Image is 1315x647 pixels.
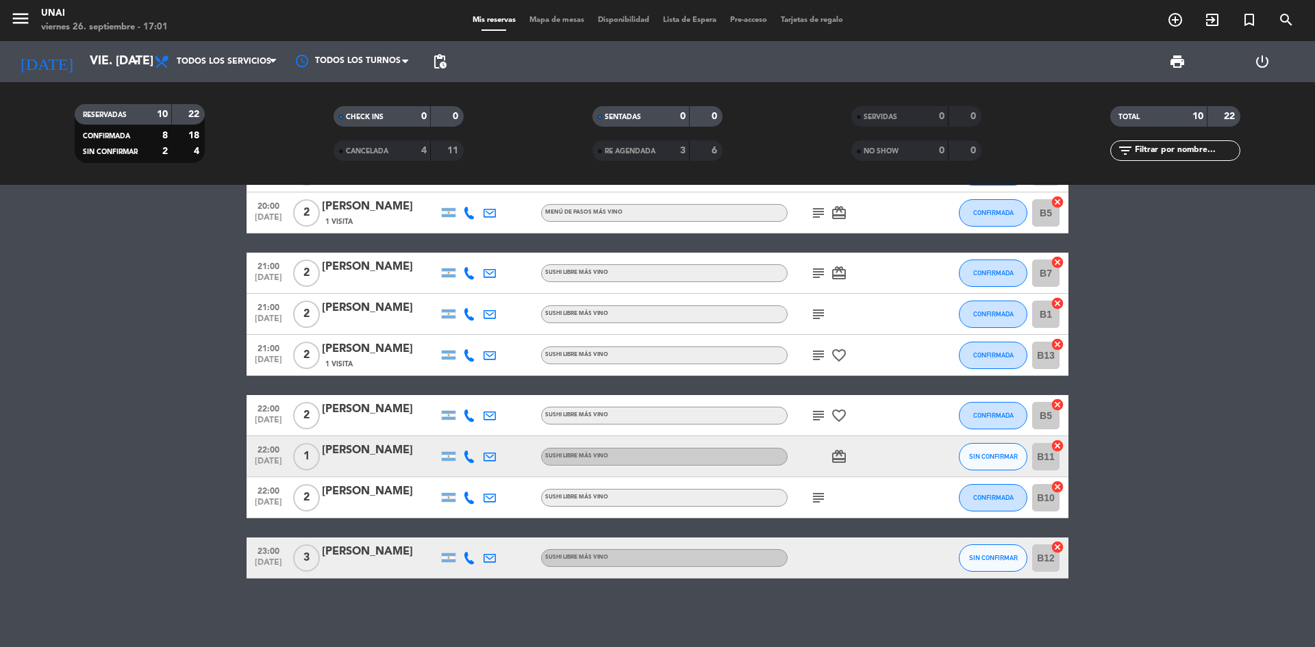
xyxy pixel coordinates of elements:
div: [PERSON_NAME] [322,543,438,561]
span: CONFIRMADA [973,494,1014,501]
span: [DATE] [251,498,286,513]
span: 21:00 [251,299,286,314]
i: turned_in_not [1241,12,1257,28]
span: Disponibilidad [591,16,656,24]
span: [DATE] [251,558,286,574]
strong: 0 [421,112,427,121]
span: CANCELADA [346,148,388,155]
span: pending_actions [431,53,448,70]
span: print [1169,53,1186,70]
div: LOG OUT [1220,41,1305,82]
i: cancel [1051,296,1064,310]
span: 1 Visita [325,216,353,227]
span: 23:00 [251,542,286,558]
i: filter_list [1117,142,1134,159]
div: viernes 26. septiembre - 17:01 [41,21,168,34]
i: add_circle_outline [1167,12,1183,28]
span: [DATE] [251,273,286,289]
strong: 11 [447,146,461,155]
span: 21:00 [251,340,286,355]
span: 2 [293,199,320,227]
span: RE AGENDADA [605,148,655,155]
div: [PERSON_NAME] [322,401,438,418]
i: card_giftcard [831,448,847,465]
i: cancel [1051,480,1064,494]
span: 2 [293,484,320,511]
i: cancel [1051,540,1064,554]
button: CONFIRMADA [959,402,1027,429]
span: SUSHI LIBRE MÁS VINO [545,352,608,357]
button: SIN CONFIRMAR [959,544,1027,572]
strong: 0 [970,112,979,121]
i: card_giftcard [831,265,847,281]
button: SIN CONFIRMAR [959,443,1027,470]
span: CONFIRMADA [83,133,130,140]
span: 21:00 [251,257,286,273]
span: [DATE] [251,314,286,330]
div: [PERSON_NAME] [322,258,438,276]
span: SUSHI LIBRE MÁS VINO [545,270,608,275]
span: SUSHI LIBRE MÁS VINO [545,555,608,560]
button: CONFIRMADA [959,484,1027,511]
button: CONFIRMADA [959,199,1027,227]
span: 3 [293,544,320,572]
span: [DATE] [251,355,286,371]
span: 2 [293,402,320,429]
div: [PERSON_NAME] [322,198,438,216]
div: [PERSON_NAME] [322,442,438,459]
span: SENTADAS [605,114,641,120]
i: subject [810,490,827,506]
strong: 4 [421,146,427,155]
i: subject [810,347,827,364]
span: SUSHI LIBRE MÁS VINO [545,494,608,500]
span: Tarjetas de regalo [774,16,850,24]
i: cancel [1051,195,1064,209]
div: [PERSON_NAME] [322,483,438,500]
i: power_settings_new [1254,53,1270,70]
span: SUSHI LIBRE MÁS VINO [545,311,608,316]
strong: 0 [712,112,720,121]
strong: 0 [970,146,979,155]
strong: 0 [939,146,944,155]
span: 2 [293,342,320,369]
i: cancel [1051,338,1064,351]
button: CONFIRMADA [959,259,1027,287]
button: CONFIRMADA [959,301,1027,328]
span: SUSHI LIBRE MÁS VINO [545,412,608,418]
strong: 2 [162,147,168,156]
span: Todos los servicios [177,57,271,66]
span: [DATE] [251,457,286,472]
span: SIN CONFIRMAR [83,149,138,155]
span: 22:00 [251,400,286,416]
span: Mapa de mesas [523,16,591,24]
span: Pre-acceso [723,16,774,24]
span: 1 [293,443,320,470]
div: [PERSON_NAME] [322,299,438,317]
span: 22:00 [251,441,286,457]
span: SIN CONFIRMAR [969,554,1018,561]
strong: 3 [680,146,686,155]
span: 1 Visita [325,359,353,370]
span: 22:00 [251,482,286,498]
div: [PERSON_NAME] [322,340,438,358]
span: SIN CONFIRMAR [969,453,1018,460]
span: CONFIRMADA [973,269,1014,277]
span: MENÚ DE PASOS MÁS VINO [545,210,623,215]
span: CHECK INS [346,114,384,120]
span: RESERVADAS [83,112,127,118]
div: Unai [41,7,168,21]
strong: 22 [188,110,202,119]
i: [DATE] [10,47,83,77]
i: arrow_drop_down [127,53,144,70]
strong: 22 [1224,112,1238,121]
span: 20:00 [251,197,286,213]
span: CONFIRMADA [973,351,1014,359]
i: favorite_border [831,347,847,364]
strong: 6 [712,146,720,155]
i: subject [810,306,827,322]
strong: 0 [939,112,944,121]
strong: 10 [157,110,168,119]
span: TOTAL [1118,114,1140,120]
i: menu [10,8,31,29]
i: subject [810,265,827,281]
